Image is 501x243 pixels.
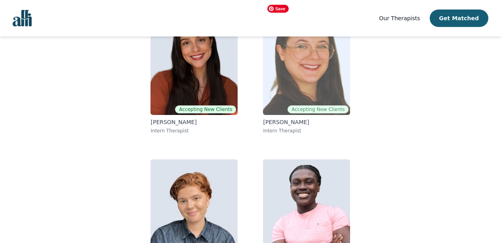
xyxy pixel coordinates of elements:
[379,13,420,23] a: Our Therapists
[150,118,238,126] p: [PERSON_NAME]
[263,128,350,134] p: Intern Therapist
[13,10,32,27] img: alli logo
[379,15,420,21] span: Our Therapists
[150,128,238,134] p: Intern Therapist
[267,5,289,13] span: Save
[150,1,238,115] img: Laura Grohovac
[288,105,349,113] span: Accepting New Clients
[430,10,488,27] button: Get Matched
[263,1,350,115] img: Sarah Wild
[175,105,236,113] span: Accepting New Clients
[263,118,350,126] p: [PERSON_NAME]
